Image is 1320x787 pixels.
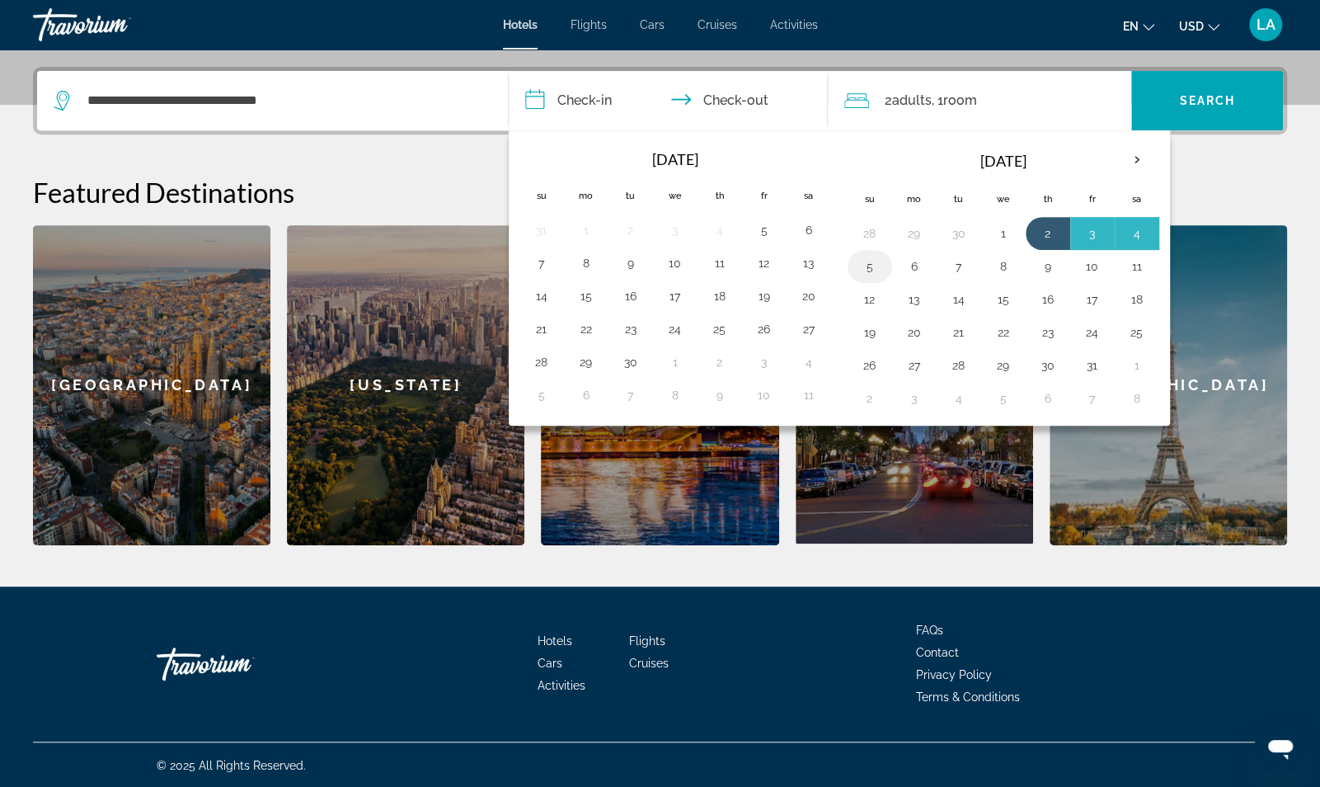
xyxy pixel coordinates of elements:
[901,321,928,344] button: Day 20
[1124,288,1150,311] button: Day 18
[1035,387,1061,410] button: Day 6
[157,639,322,689] a: Travorium
[916,668,992,681] a: Privacy Policy
[796,384,822,407] button: Day 11
[751,285,777,308] button: Day 19
[618,252,644,275] button: Day 9
[891,92,931,108] span: Adults
[857,321,883,344] button: Day 19
[1079,222,1106,245] button: Day 3
[33,176,1287,209] h2: Featured Destinations
[538,657,562,670] a: Cars
[828,71,1131,130] button: Travelers: 2 adults, 0 children
[528,285,555,308] button: Day 14
[707,252,733,275] button: Day 11
[751,384,777,407] button: Day 10
[707,351,733,374] button: Day 2
[916,624,943,637] a: FAQs
[946,255,972,278] button: Day 7
[1079,354,1106,377] button: Day 31
[1115,141,1159,179] button: Next month
[916,690,1020,704] a: Terms & Conditions
[751,318,777,341] button: Day 26
[1124,321,1150,344] button: Day 25
[1257,16,1275,33] span: LA
[942,92,976,108] span: Room
[892,141,1115,181] th: [DATE]
[946,387,972,410] button: Day 4
[946,222,972,245] button: Day 30
[1035,255,1061,278] button: Day 9
[662,318,688,341] button: Day 24
[1079,288,1106,311] button: Day 17
[857,222,883,245] button: Day 28
[946,354,972,377] button: Day 28
[618,384,644,407] button: Day 7
[662,384,688,407] button: Day 8
[901,387,928,410] button: Day 3
[857,354,883,377] button: Day 26
[528,219,555,242] button: Day 31
[1179,20,1204,33] span: USD
[698,18,737,31] a: Cruises
[770,18,818,31] a: Activities
[916,646,959,659] a: Contact
[33,225,270,545] a: [GEOGRAPHIC_DATA]
[629,634,665,648] a: Flights
[538,634,572,648] a: Hotels
[1179,14,1219,38] button: Change currency
[629,657,669,670] a: Cruises
[990,321,1017,344] button: Day 22
[538,679,585,692] a: Activities
[796,252,822,275] button: Day 13
[857,255,883,278] button: Day 5
[707,219,733,242] button: Day 4
[509,71,829,130] button: Check in and out dates
[528,252,555,275] button: Day 7
[528,384,555,407] button: Day 5
[1079,255,1106,278] button: Day 10
[618,318,644,341] button: Day 23
[571,18,607,31] span: Flights
[573,318,599,341] button: Day 22
[931,89,976,112] span: , 1
[1123,14,1154,38] button: Change language
[1079,321,1106,344] button: Day 24
[990,354,1017,377] button: Day 29
[662,219,688,242] button: Day 3
[1035,288,1061,311] button: Day 16
[1124,255,1150,278] button: Day 11
[528,318,555,341] button: Day 21
[37,71,1283,130] div: Search widget
[990,255,1017,278] button: Day 8
[857,288,883,311] button: Day 12
[662,252,688,275] button: Day 10
[796,351,822,374] button: Day 4
[573,351,599,374] button: Day 29
[857,387,883,410] button: Day 2
[707,384,733,407] button: Day 9
[287,225,524,545] div: [US_STATE]
[751,252,777,275] button: Day 12
[751,351,777,374] button: Day 3
[503,18,538,31] span: Hotels
[990,222,1017,245] button: Day 1
[640,18,665,31] a: Cars
[662,351,688,374] button: Day 1
[1124,387,1150,410] button: Day 8
[1124,354,1150,377] button: Day 1
[796,285,822,308] button: Day 20
[796,318,822,341] button: Day 27
[990,387,1017,410] button: Day 5
[1179,94,1235,107] span: Search
[751,219,777,242] button: Day 5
